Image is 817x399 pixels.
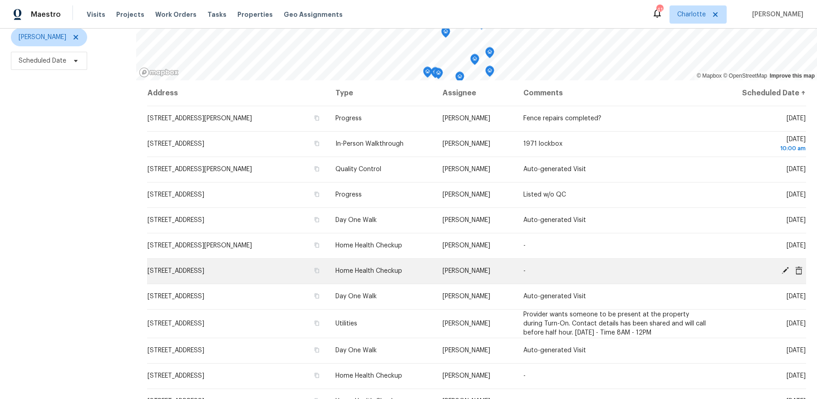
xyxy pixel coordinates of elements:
button: Copy Address [313,346,321,354]
span: Home Health Checkup [335,242,402,249]
span: Projects [116,10,144,19]
span: Tasks [207,11,226,18]
span: [PERSON_NAME] [443,166,490,172]
button: Copy Address [313,114,321,122]
button: Copy Address [313,319,321,327]
div: Map marker [431,67,440,81]
span: Auto-generated Visit [523,217,586,223]
span: Progress [335,192,362,198]
span: Progress [335,115,362,122]
button: Copy Address [313,371,321,379]
span: [STREET_ADDRESS] [148,268,204,274]
span: [PERSON_NAME] [748,10,803,19]
div: Map marker [485,66,494,80]
span: Home Health Checkup [335,268,402,274]
div: Map marker [455,72,464,86]
div: Map marker [441,27,450,41]
span: 1971 lockbox [523,141,562,147]
span: [DATE] [787,166,806,172]
span: [DATE] [787,217,806,223]
a: Mapbox [697,73,722,79]
span: [PERSON_NAME] [443,141,490,147]
span: Home Health Checkup [335,373,402,379]
a: OpenStreetMap [723,73,767,79]
span: [DATE] [787,192,806,198]
div: Map marker [470,54,479,68]
button: Copy Address [313,292,321,300]
span: Day One Walk [335,217,377,223]
span: [PERSON_NAME] [443,347,490,354]
button: Copy Address [313,165,321,173]
span: Auto-generated Visit [523,166,586,172]
button: Copy Address [313,266,321,275]
span: [PERSON_NAME] [443,192,490,198]
span: [DATE] [787,293,806,300]
span: [PERSON_NAME] [443,320,490,327]
span: Cancel [792,266,806,275]
th: Scheduled Date ↑ [714,80,806,106]
th: Type [328,80,435,106]
th: Address [147,80,328,106]
span: Charlotte [677,10,706,19]
span: [PERSON_NAME] [443,242,490,249]
a: Improve this map [770,73,815,79]
span: - [523,268,526,274]
div: Map marker [485,47,494,61]
span: Maestro [31,10,61,19]
span: Scheduled Date [19,56,66,65]
span: - [523,373,526,379]
span: [STREET_ADDRESS] [148,320,204,327]
span: [STREET_ADDRESS] [148,192,204,198]
div: Map marker [434,68,443,82]
span: Geo Assignments [284,10,343,19]
button: Copy Address [313,139,321,148]
span: Auto-generated Visit [523,293,586,300]
span: [STREET_ADDRESS] [148,293,204,300]
span: Visits [87,10,105,19]
span: [STREET_ADDRESS][PERSON_NAME] [148,242,252,249]
span: [STREET_ADDRESS][PERSON_NAME] [148,166,252,172]
span: [STREET_ADDRESS] [148,141,204,147]
span: Quality Control [335,166,381,172]
span: Day One Walk [335,347,377,354]
span: [DATE] [721,136,806,153]
span: [STREET_ADDRESS][PERSON_NAME] [148,115,252,122]
span: [STREET_ADDRESS] [148,217,204,223]
span: [PERSON_NAME] [443,217,490,223]
div: 10:00 am [721,144,806,153]
span: [DATE] [787,242,806,249]
a: Mapbox homepage [139,67,179,78]
span: Edit [778,266,792,275]
span: [DATE] [787,347,806,354]
div: Map marker [423,67,432,81]
span: Fence repairs completed? [523,115,601,122]
div: 41 [656,5,663,15]
span: [PERSON_NAME] [19,33,66,42]
span: Properties [237,10,273,19]
span: In-Person Walkthrough [335,141,404,147]
button: Copy Address [313,216,321,224]
span: [PERSON_NAME] [443,115,490,122]
th: Comments [516,80,714,106]
span: Work Orders [155,10,197,19]
span: [STREET_ADDRESS] [148,373,204,379]
span: [DATE] [787,115,806,122]
th: Assignee [435,80,516,106]
span: [PERSON_NAME] [443,293,490,300]
span: [DATE] [787,373,806,379]
span: [PERSON_NAME] [443,268,490,274]
span: [STREET_ADDRESS] [148,347,204,354]
span: - [523,242,526,249]
span: Auto-generated Visit [523,347,586,354]
span: Utilities [335,320,357,327]
button: Copy Address [313,190,321,198]
span: [DATE] [787,320,806,327]
span: Provider wants someone to be present at the property during Turn-On. Contact details has been sha... [523,311,706,336]
span: [PERSON_NAME] [443,373,490,379]
span: Day One Walk [335,293,377,300]
span: Listed w/o QC [523,192,566,198]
